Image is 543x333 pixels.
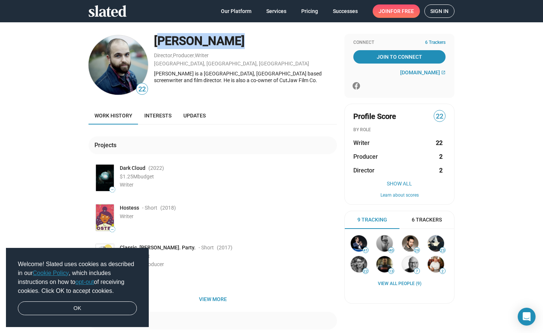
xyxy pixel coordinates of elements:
[266,4,286,18] span: Services
[353,50,446,64] a: Join To Connect
[425,40,446,46] span: 6 Trackers
[136,84,148,94] span: 22
[439,166,443,174] strong: 2
[75,279,94,285] a: opt-out
[160,204,176,211] span: (2018 )
[120,213,134,219] span: Writer
[353,193,446,198] button: Learn about scores
[434,111,445,122] span: 22
[138,107,177,125] a: Interests
[110,188,115,192] span: —
[357,216,387,223] span: 9 Tracking
[441,70,446,75] mat-icon: open_in_new
[440,248,445,253] span: 23
[89,292,337,306] button: View more
[439,153,443,161] strong: 2
[120,204,139,211] span: Hostess
[389,269,394,274] span: 13
[389,248,394,253] span: 40
[221,4,251,18] span: Our Platform
[148,165,164,172] span: (2022 )
[363,248,368,253] span: 41
[177,107,212,125] a: Updates
[402,235,418,252] img: Jeremy Wanek
[379,4,414,18] span: Join
[194,54,195,58] span: ,
[94,141,119,149] div: Projects
[428,235,444,252] img: Ben Enke
[327,4,364,18] a: Successes
[173,52,194,58] a: Producer
[96,244,114,271] img: Poster: Classic. Becky. Party.
[89,107,138,125] a: Work history
[154,52,172,58] a: Director
[6,248,149,327] div: cookieconsent
[400,69,446,75] a: [DOMAIN_NAME]
[144,113,171,119] span: Interests
[110,227,115,232] span: —
[430,5,449,17] span: Sign in
[295,4,324,18] a: Pricing
[18,301,137,316] a: dismiss cookie message
[353,139,370,147] span: Writer
[96,204,114,231] img: Poster: Hostess
[412,216,442,223] span: 6 Trackers
[154,61,309,67] a: [GEOGRAPHIC_DATA], [GEOGRAPHIC_DATA], [GEOGRAPHIC_DATA]
[33,270,69,276] a: Cookie Policy
[351,235,367,252] img: Stephan Paternot
[376,256,393,272] img: Ryan Schaddelee
[217,244,232,251] span: (2017 )
[373,4,420,18] a: Joinfor free
[195,52,209,58] a: Writer
[424,4,454,18] a: Sign in
[353,181,446,187] button: Show All
[199,244,214,251] span: - Short
[353,111,396,122] span: Profile Score
[391,4,414,18] span: for free
[353,153,378,161] span: Producer
[120,174,138,180] span: $1.25M
[138,174,154,180] span: budget
[355,50,444,64] span: Join To Connect
[414,269,420,274] span: 7
[518,308,536,326] div: Open Intercom Messenger
[402,256,418,272] img: JD O'Brien
[301,4,318,18] span: Pricing
[440,269,445,274] span: 2
[400,69,440,75] span: [DOMAIN_NAME]
[333,4,358,18] span: Successes
[94,113,132,119] span: Work history
[363,269,368,274] span: 22
[378,281,421,287] a: View all People (9)
[428,256,444,272] img: Craig Patrick
[351,256,367,272] img: Jay Ness
[18,260,137,295] span: Welcome! Slated uses cookies as described in our , which includes instructions on how to of recei...
[414,248,420,253] span: 29
[142,204,157,211] span: - Short
[183,113,206,119] span: Updates
[376,235,393,252] img: Jon Julsrud
[353,40,446,46] div: Connect
[120,165,145,172] span: Dark Cloud
[353,166,375,174] span: Director
[89,35,148,95] img: J.J. Kaiser
[353,127,446,133] div: BY ROLE
[215,4,257,18] a: Our Platform
[120,244,196,251] span: Classic. [PERSON_NAME]. Party.
[94,292,331,306] span: View more
[154,33,337,49] div: [PERSON_NAME]
[172,54,173,58] span: ,
[260,4,292,18] a: Services
[154,70,337,84] div: [PERSON_NAME] is a [GEOGRAPHIC_DATA], [GEOGRAPHIC_DATA] based screenwriter and film director. He ...
[120,182,134,188] span: Writer
[96,165,114,191] img: Poster: Dark Cloud
[436,139,443,147] strong: 22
